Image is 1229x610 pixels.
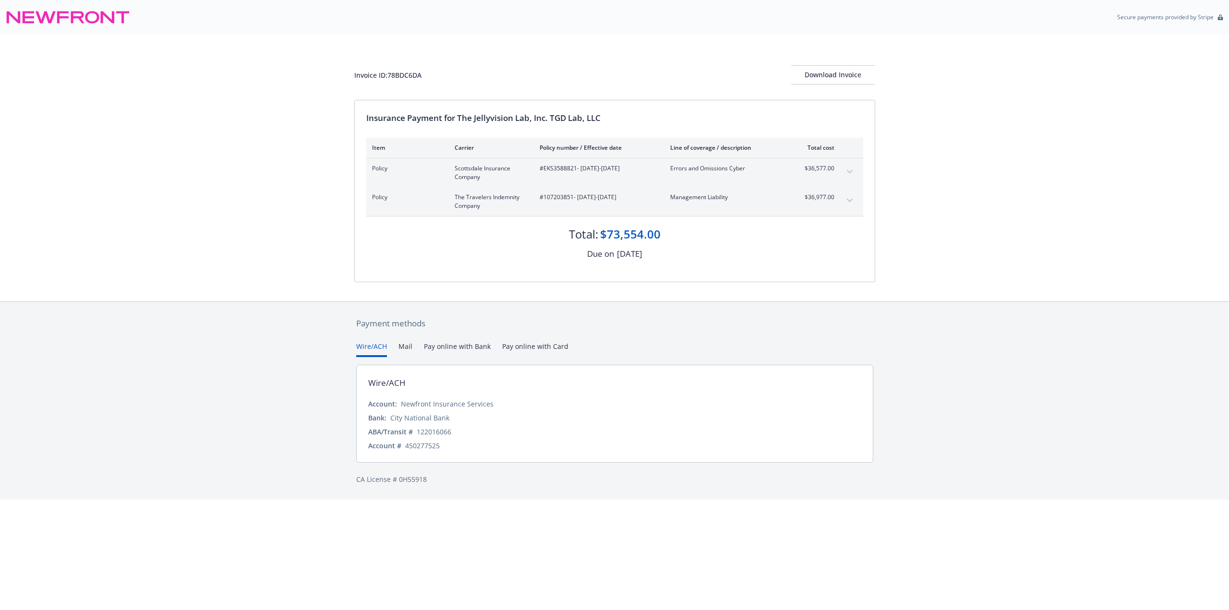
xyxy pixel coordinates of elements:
[502,341,568,357] button: Pay online with Card
[398,341,412,357] button: Mail
[791,65,875,84] button: Download Invoice
[366,112,863,124] div: Insurance Payment for The Jellyvision Lab, Inc. TGD Lab, LLC
[791,66,875,84] div: Download Invoice
[366,158,863,187] div: PolicyScottsdale Insurance Company#EKS3588821- [DATE]-[DATE]Errors and Omissions Cyber$36,577.00e...
[540,144,655,152] div: Policy number / Effective date
[670,193,783,202] span: Management Liability
[455,144,524,152] div: Carrier
[368,427,413,437] div: ABA/Transit #
[455,164,524,181] span: Scottsdale Insurance Company
[368,399,397,409] div: Account:
[798,164,834,173] span: $36,577.00
[368,413,386,423] div: Bank:
[1117,13,1214,21] p: Secure payments provided by Stripe
[368,377,406,389] div: Wire/ACH
[455,193,524,210] span: The Travelers Indemnity Company
[670,144,783,152] div: Line of coverage / description
[372,144,439,152] div: Item
[587,248,614,260] div: Due on
[617,248,642,260] div: [DATE]
[372,193,439,202] span: Policy
[424,341,491,357] button: Pay online with Bank
[366,187,863,216] div: PolicyThe Travelers Indemnity Company#107203851- [DATE]-[DATE]Management Liability$36,977.00expan...
[798,144,834,152] div: Total cost
[372,164,439,173] span: Policy
[540,193,655,202] span: #107203851 - [DATE]-[DATE]
[798,193,834,202] span: $36,977.00
[842,193,857,208] button: expand content
[356,317,873,330] div: Payment methods
[540,164,655,173] span: #EKS3588821 - [DATE]-[DATE]
[600,226,661,242] div: $73,554.00
[405,441,440,451] div: 450277525
[569,226,598,242] div: Total:
[356,474,873,484] div: CA License # 0H55918
[670,164,783,173] span: Errors and Omissions Cyber
[354,70,422,80] div: Invoice ID: 78BDC6DA
[368,441,401,451] div: Account #
[356,341,387,357] button: Wire/ACH
[401,399,494,409] div: Newfront Insurance Services
[842,164,857,179] button: expand content
[417,427,451,437] div: 122016066
[390,413,449,423] div: City National Bank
